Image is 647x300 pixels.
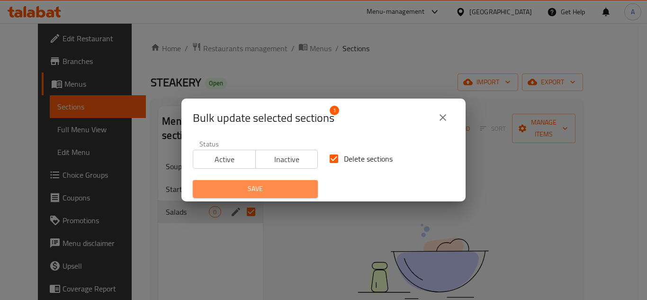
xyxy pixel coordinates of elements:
[193,150,256,169] button: Active
[431,106,454,129] button: close
[193,110,334,126] span: Selected section count
[255,150,318,169] button: Inactive
[200,183,310,195] span: Save
[197,153,252,166] span: Active
[344,153,393,164] span: Delete sections
[193,180,318,198] button: Save
[260,153,315,166] span: Inactive
[330,106,339,115] span: 1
